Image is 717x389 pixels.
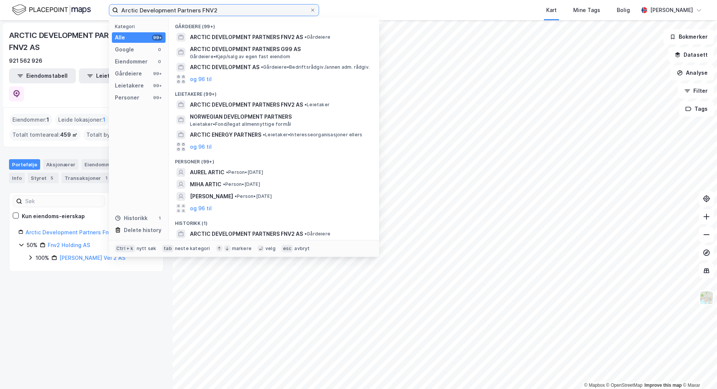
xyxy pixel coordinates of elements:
[663,29,714,44] button: Bokmerker
[670,65,714,80] button: Analyse
[157,47,163,53] div: 0
[27,241,38,250] div: 50%
[226,169,228,175] span: •
[118,5,310,16] input: Søk på adresse, matrikkel, gårdeiere, leietakere eller personer
[26,229,124,235] a: Arctic Development Partners Fnv2 AS
[235,193,272,199] span: Person • [DATE]
[175,246,210,252] div: neste kategori
[190,204,212,213] button: og 96 til
[190,63,259,72] span: ARCTIC DEVELOPMENT AS
[650,6,693,15] div: [PERSON_NAME]
[152,83,163,89] div: 99+
[22,196,104,207] input: Søk
[263,132,362,138] span: Leietaker • Interesseorganisasjoner ellers
[115,93,139,102] div: Personer
[190,54,290,60] span: Gårdeiere • Kjøp/salg av egen fast eiendom
[584,383,605,388] a: Mapbox
[152,71,163,77] div: 99+
[190,192,233,201] span: [PERSON_NAME]
[294,246,310,252] div: avbryt
[169,18,379,31] div: Gårdeiere (99+)
[304,231,307,237] span: •
[43,159,78,170] div: Aksjonærer
[47,115,49,124] span: 1
[235,193,237,199] span: •
[152,95,163,101] div: 99+
[573,6,600,15] div: Mine Tags
[190,142,212,151] button: og 96 til
[137,246,157,252] div: nytt søk
[9,114,52,126] div: Eiendommer :
[124,226,161,235] div: Delete history
[36,253,49,262] div: 100%
[617,6,630,15] div: Bolig
[190,180,221,189] span: MIHA ARTIC
[190,229,303,238] span: ARCTIC DEVELOPMENT PARTNERS FNV2 AS
[9,159,40,170] div: Portefølje
[263,132,265,137] span: •
[48,174,56,182] div: 5
[304,231,330,237] span: Gårdeiere
[169,85,379,99] div: Leietakere (99+)
[190,75,212,84] button: og 96 til
[115,69,142,78] div: Gårdeiere
[546,6,557,15] div: Kart
[103,115,105,124] span: 1
[9,129,80,141] div: Totalt tomteareal :
[169,153,379,166] div: Personer (99+)
[699,291,714,305] img: Z
[152,35,163,41] div: 99+
[190,130,261,139] span: ARCTIC ENERGY PARTNERS
[190,121,291,127] span: Leietaker • Fond/legat allmennyttige formål
[55,114,108,126] div: Leide lokasjoner :
[261,64,263,70] span: •
[157,59,163,65] div: 0
[190,33,303,42] span: ARCTIC DEVELOPMENT PARTNERS FNV2 AS
[645,383,682,388] a: Improve this map
[60,130,77,139] span: 459 ㎡
[115,214,148,223] div: Historikk
[223,181,260,187] span: Person • [DATE]
[304,102,330,108] span: Leietaker
[606,383,643,388] a: OpenStreetMap
[102,174,110,182] div: 1
[190,45,370,54] span: ARCTIC DEVELOPMENT PARTNERS G99 AS
[157,215,163,221] div: 1
[678,83,714,98] button: Filter
[79,68,146,83] button: Leietakertabell
[304,34,330,40] span: Gårdeiere
[668,47,714,62] button: Datasett
[282,245,293,252] div: esc
[304,34,307,40] span: •
[115,33,125,42] div: Alle
[83,129,151,141] div: Totalt byggareal :
[261,64,370,70] span: Gårdeiere • Bedriftsrådgiv./annen adm. rådgiv.
[9,68,76,83] button: Eiendomstabell
[9,29,152,53] div: ARCTIC DEVELOPMENT PARTNERS FNV2 AS
[22,212,85,221] div: Kun eiendoms-eierskap
[169,214,379,228] div: Historikk (1)
[48,242,90,248] a: Fnv2 Holding AS
[223,181,225,187] span: •
[232,246,252,252] div: markere
[28,173,59,183] div: Styret
[190,168,224,177] span: AUREL ARTIC
[115,45,134,54] div: Google
[115,24,166,29] div: Kategori
[59,255,125,261] a: [PERSON_NAME] Vei 2 AS
[115,57,148,66] div: Eiendommer
[679,101,714,116] button: Tags
[226,169,263,175] span: Person • [DATE]
[190,100,303,109] span: ARCTIC DEVELOPMENT PARTNERS FNV2 AS
[115,81,144,90] div: Leietakere
[9,56,42,65] div: 921 562 926
[265,246,276,252] div: velg
[304,102,307,107] span: •
[115,245,135,252] div: Ctrl + k
[679,353,717,389] iframe: Chat Widget
[9,173,25,183] div: Info
[81,159,128,170] div: Eiendommer
[190,112,370,121] span: NORWEGIAN DEVELOPMENT PARTNERS
[62,173,113,183] div: Transaksjoner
